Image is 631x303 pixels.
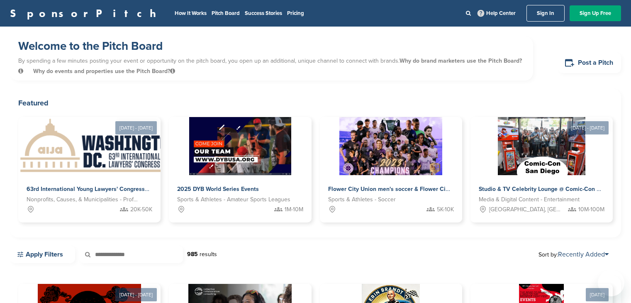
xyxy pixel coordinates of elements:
[598,270,624,296] iframe: Button to launch messaging window
[27,186,145,193] span: 63rd International Young Lawyers' Congress
[18,39,525,54] h1: Welcome to the Pitch Board
[115,121,157,134] div: [DATE] - [DATE]
[328,186,509,193] span: Flower City Union men's soccer & Flower City 1872 women's soccer
[578,205,604,214] span: 10M-100M
[570,5,621,21] a: Sign Up Free
[470,104,613,222] a: [DATE] - [DATE] Sponsorpitch & Studio & TV Celebrity Lounge @ Comic-Con [GEOGRAPHIC_DATA]. Over 3...
[558,250,609,259] a: Recently Added
[18,104,161,222] a: [DATE] - [DATE] Sponsorpitch & 63rd International Young Lawyers' Congress Nonprofits, Causes, & M...
[18,117,183,175] img: Sponsorpitch &
[476,8,517,18] a: Help Center
[130,205,152,214] span: 20K-50K
[10,246,75,263] a: Apply Filters
[538,251,609,258] span: Sort by:
[339,117,443,175] img: Sponsorpitch &
[287,10,304,17] a: Pricing
[177,186,259,193] span: 2025 DYB World Series Events
[169,117,311,222] a: Sponsorpitch & 2025 DYB World Series Events Sports & Athletes - Amateur Sports Leagues 1M-10M
[498,117,585,175] img: Sponsorpitch &
[212,10,240,17] a: Pitch Board
[189,117,292,175] img: Sponsorpitch &
[18,54,525,78] p: By spending a few minutes posting your event or opportunity on the pitch board, you open up an ad...
[526,5,565,22] a: Sign In
[558,53,621,73] a: Post a Pitch
[586,288,609,301] div: [DATE]
[285,205,303,214] span: 1M-10M
[245,10,282,17] a: Success Stories
[10,8,161,19] a: SponsorPitch
[177,195,290,204] span: Sports & Athletes - Amateur Sports Leagues
[33,68,175,75] span: Why do events and properties use the Pitch Board?
[18,97,613,109] h2: Featured
[567,121,609,134] div: [DATE] - [DATE]
[200,251,217,258] span: results
[489,205,560,214] span: [GEOGRAPHIC_DATA], [GEOGRAPHIC_DATA]
[115,288,157,301] div: [DATE] - [DATE]
[175,10,207,17] a: How It Works
[437,205,454,214] span: 5K-10K
[320,117,462,222] a: Sponsorpitch & Flower City Union men's soccer & Flower City 1872 women's soccer Sports & Athletes...
[479,195,580,204] span: Media & Digital Content - Entertainment
[27,195,140,204] span: Nonprofits, Causes, & Municipalities - Professional Development
[328,195,396,204] span: Sports & Athletes - Soccer
[187,251,198,258] strong: 985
